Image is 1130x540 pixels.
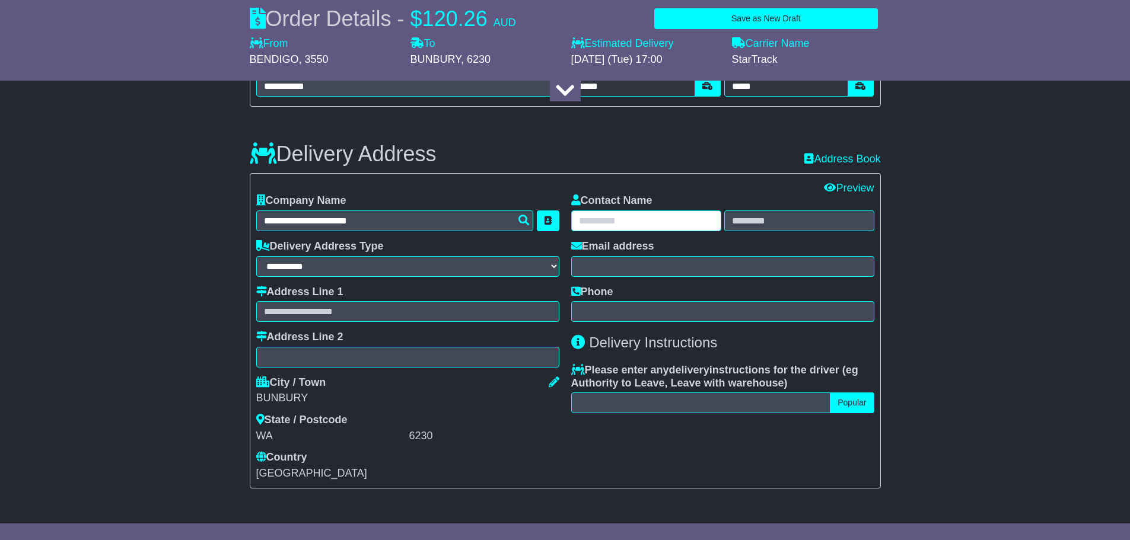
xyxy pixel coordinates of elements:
span: , 3550 [299,53,329,65]
span: eg Authority to Leave, Leave with warehouse [571,364,858,389]
label: City / Town [256,376,326,389]
div: StarTrack [732,53,881,66]
label: To [410,37,435,50]
label: Country [256,451,307,464]
span: AUD [494,17,516,28]
label: State / Postcode [256,414,348,427]
span: BENDIGO [250,53,299,65]
h3: Delivery Address [250,142,437,166]
div: 6230 [409,430,559,443]
label: Company Name [256,194,346,207]
span: Delivery Instructions [589,334,717,350]
span: 120.26 [422,7,488,31]
div: BUNBURY [256,392,559,405]
button: Save as New Draft [654,8,877,29]
label: Address Line 2 [256,331,343,344]
label: Please enter any instructions for the driver ( ) [571,364,874,389]
span: $ [410,7,422,31]
span: delivery [669,364,709,376]
span: BUNBURY [410,53,461,65]
a: Preview [824,182,874,194]
a: Address Book [804,153,880,165]
div: [DATE] (Tue) 17:00 [571,53,720,66]
span: , 6230 [461,53,491,65]
label: Email address [571,240,654,253]
div: WA [256,430,406,443]
button: Popular [830,392,874,413]
span: [GEOGRAPHIC_DATA] [256,467,367,479]
label: From [250,37,288,50]
label: Carrier Name [732,37,810,50]
label: Address Line 1 [256,286,343,299]
div: Order Details - [250,6,516,31]
label: Estimated Delivery [571,37,720,50]
label: Phone [571,286,613,299]
label: Contact Name [571,194,652,207]
label: Delivery Address Type [256,240,384,253]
